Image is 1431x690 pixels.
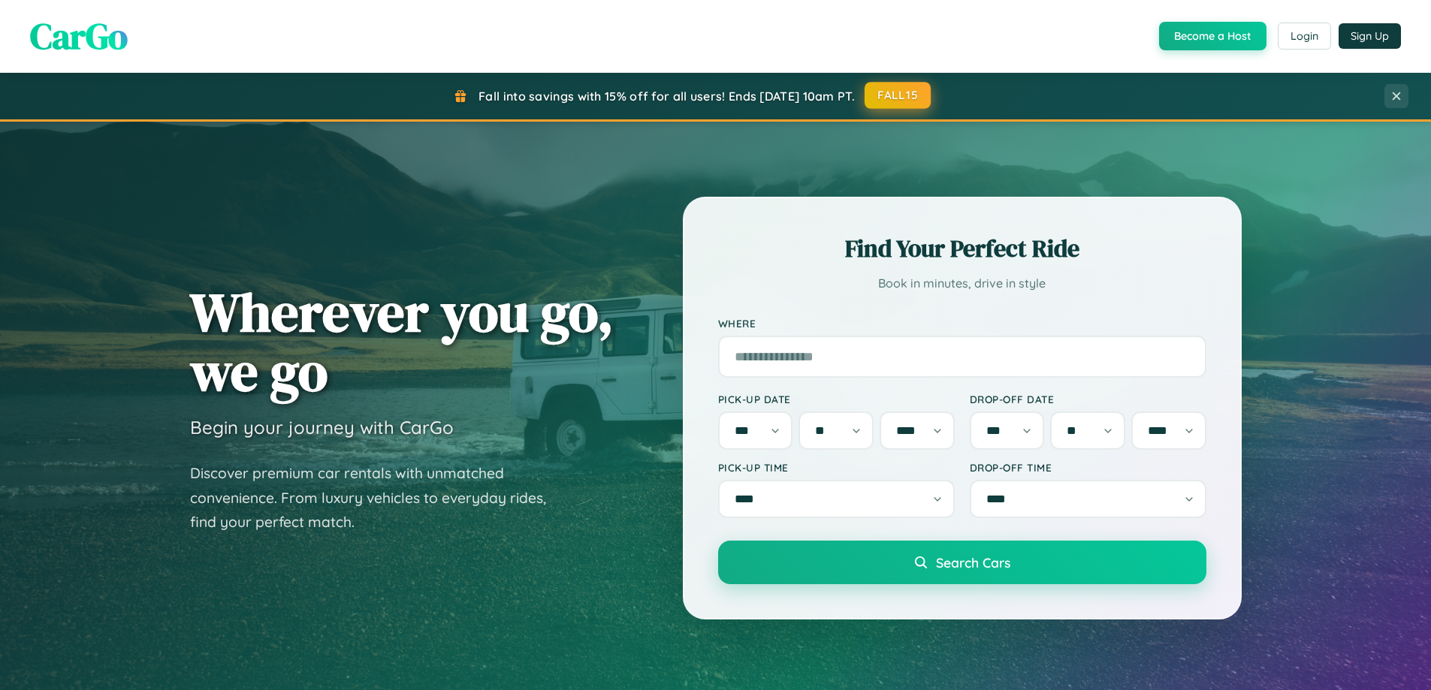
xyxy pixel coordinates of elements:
label: Pick-up Time [718,461,955,474]
button: Search Cars [718,541,1206,584]
label: Pick-up Date [718,393,955,405]
h1: Wherever you go, we go [190,282,614,401]
button: Become a Host [1159,22,1266,50]
h3: Begin your journey with CarGo [190,416,454,438]
label: Drop-off Time [970,461,1206,474]
button: FALL15 [865,82,931,109]
span: Search Cars [936,554,1010,571]
p: Book in minutes, drive in style [718,273,1206,294]
label: Drop-off Date [970,393,1206,405]
span: CarGo [30,11,128,61]
label: Where [718,317,1206,330]
span: Fall into savings with 15% off for all users! Ends [DATE] 10am PT. [479,89,855,104]
button: Login [1278,23,1331,50]
button: Sign Up [1339,23,1401,49]
h2: Find Your Perfect Ride [718,232,1206,265]
p: Discover premium car rentals with unmatched convenience. From luxury vehicles to everyday rides, ... [190,461,566,535]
